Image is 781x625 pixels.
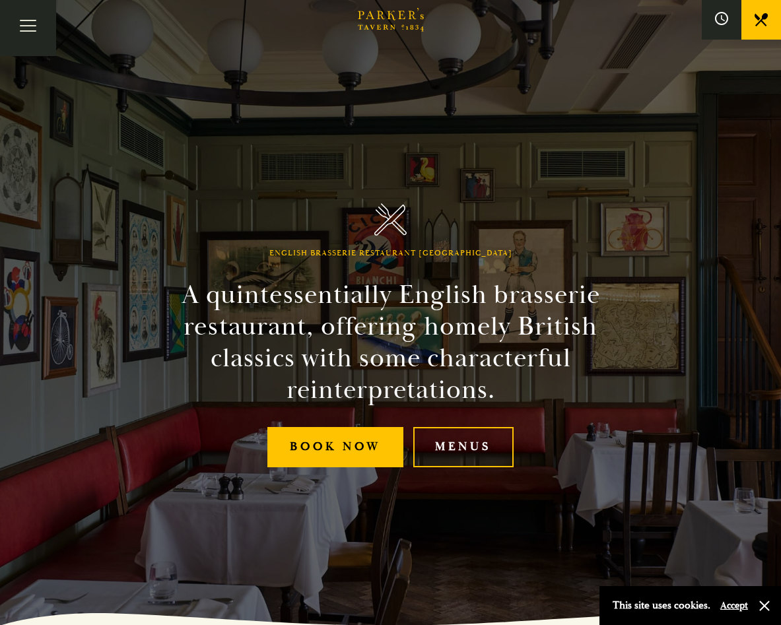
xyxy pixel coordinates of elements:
[720,599,748,612] button: Accept
[374,203,407,236] img: Parker's Tavern Brasserie Cambridge
[613,596,710,615] p: This site uses cookies.
[269,249,512,258] h1: English Brasserie Restaurant [GEOGRAPHIC_DATA]
[267,427,403,467] a: Book Now
[143,279,639,406] h2: A quintessentially English brasserie restaurant, offering homely British classics with some chara...
[758,599,771,612] button: Close and accept
[413,427,514,467] a: Menus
